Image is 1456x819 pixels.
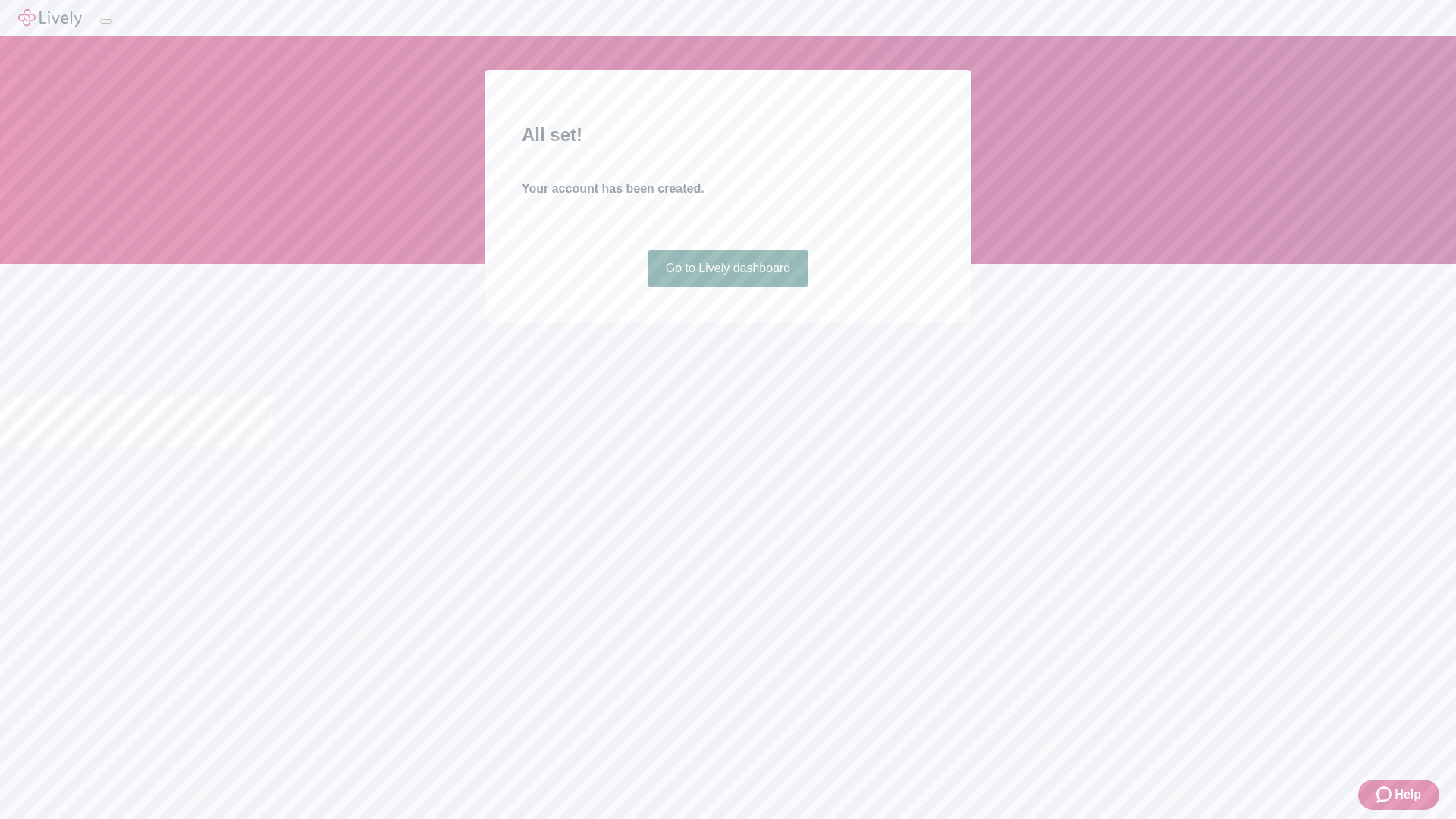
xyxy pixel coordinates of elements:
[18,9,82,27] img: Lively
[522,180,934,198] h4: Your account has been created.
[522,121,934,149] h2: All set!
[1395,786,1421,804] span: Help
[648,250,809,287] a: Go to Lively dashboard
[1358,780,1439,810] button: Zendesk support iconHelp
[100,19,112,24] button: Log out
[1376,786,1395,804] svg: Zendesk support icon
